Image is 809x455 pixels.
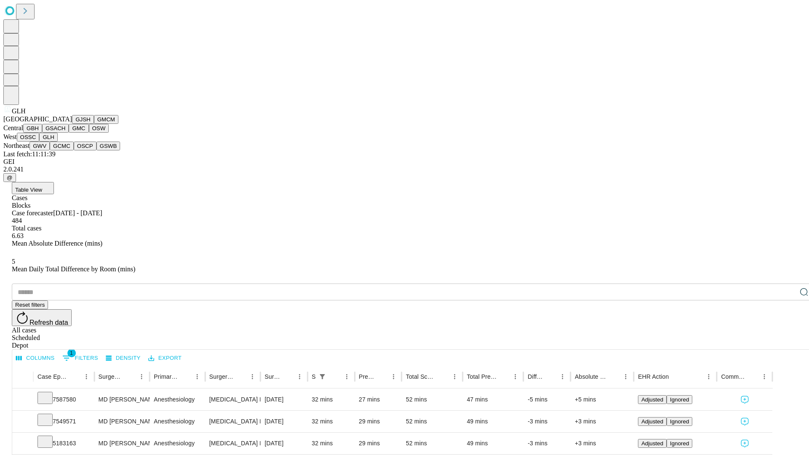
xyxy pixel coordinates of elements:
button: Select columns [14,352,57,365]
div: 29 mins [359,411,398,432]
span: Case forecaster [12,209,53,217]
div: Case Epic Id [38,373,68,380]
button: GWV [29,142,50,150]
div: Anesthesiology [154,433,201,454]
button: Sort [282,371,294,383]
button: Sort [376,371,388,383]
div: Scheduled In Room Duration [312,373,316,380]
div: 7549571 [38,411,90,432]
button: Adjusted [638,439,667,448]
button: Ignored [667,395,692,404]
div: -3 mins [528,411,566,432]
button: Menu [136,371,147,383]
div: 52 mins [406,389,458,410]
div: MD [PERSON_NAME] E Md [99,411,145,432]
div: -5 mins [528,389,566,410]
button: GBH [23,124,42,133]
div: [MEDICAL_DATA] FLEXIBLE PROXIMAL DIAGNOSTIC [209,433,256,454]
button: Menu [758,371,770,383]
button: Menu [80,371,92,383]
div: Total Scheduled Duration [406,373,436,380]
div: 5183163 [38,433,90,454]
button: GCMC [50,142,74,150]
button: Menu [388,371,399,383]
span: 484 [12,217,22,224]
button: Reset filters [12,300,48,309]
button: Expand [16,415,29,429]
button: Show filters [60,351,100,365]
div: 52 mins [406,433,458,454]
button: Menu [294,371,305,383]
button: Ignored [667,417,692,426]
div: 7587580 [38,389,90,410]
button: Menu [341,371,353,383]
div: +5 mins [575,389,630,410]
div: +3 mins [575,411,630,432]
div: 32 mins [312,389,351,410]
button: Show filters [316,371,328,383]
div: 27 mins [359,389,398,410]
button: Sort [670,371,681,383]
div: Primary Service [154,373,178,380]
span: Mean Daily Total Difference by Room (mins) [12,265,135,273]
button: Sort [498,371,509,383]
button: Menu [509,371,521,383]
button: Expand [16,436,29,451]
button: Export [146,352,184,365]
div: -3 mins [528,433,566,454]
span: Ignored [670,418,689,425]
button: OSW [89,124,109,133]
button: Refresh data [12,309,72,326]
span: Mean Absolute Difference (mins) [12,240,102,247]
button: Adjusted [638,417,667,426]
span: [DATE] - [DATE] [53,209,102,217]
div: [MEDICAL_DATA] FLEXIBLE PROXIMAL DIAGNOSTIC [209,411,256,432]
div: Predicted In Room Duration [359,373,375,380]
span: Central [3,124,23,131]
button: Menu [246,371,258,383]
span: Reset filters [15,302,45,308]
span: Adjusted [641,440,663,447]
div: [DATE] [265,411,303,432]
button: Expand [16,393,29,407]
span: Total cases [12,225,41,232]
button: Menu [191,371,203,383]
div: 1 active filter [316,371,328,383]
div: [DATE] [265,433,303,454]
button: Sort [235,371,246,383]
span: Table View [15,187,42,193]
button: Table View [12,182,54,194]
span: Last fetch: 11:11:39 [3,150,56,158]
span: Refresh data [29,319,68,326]
button: Adjusted [638,395,667,404]
div: EHR Action [638,373,669,380]
button: OSCP [74,142,96,150]
button: @ [3,173,16,182]
span: West [3,133,17,140]
div: Anesthesiology [154,411,201,432]
span: 1 [67,349,76,357]
button: Menu [703,371,715,383]
button: GSWB [96,142,121,150]
button: Sort [179,371,191,383]
div: MD [PERSON_NAME] E Md [99,433,145,454]
button: Sort [747,371,758,383]
span: @ [7,174,13,181]
div: 2.0.241 [3,166,806,173]
button: Sort [608,371,620,383]
span: Ignored [670,440,689,447]
button: Menu [620,371,632,383]
div: 32 mins [312,411,351,432]
span: [GEOGRAPHIC_DATA] [3,115,72,123]
button: Sort [69,371,80,383]
div: Anesthesiology [154,389,201,410]
span: Adjusted [641,396,663,403]
button: Sort [545,371,557,383]
button: GJSH [72,115,94,124]
div: 49 mins [467,411,520,432]
button: Menu [557,371,568,383]
span: Adjusted [641,418,663,425]
div: Surgeon Name [99,373,123,380]
div: Surgery Date [265,373,281,380]
div: 47 mins [467,389,520,410]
